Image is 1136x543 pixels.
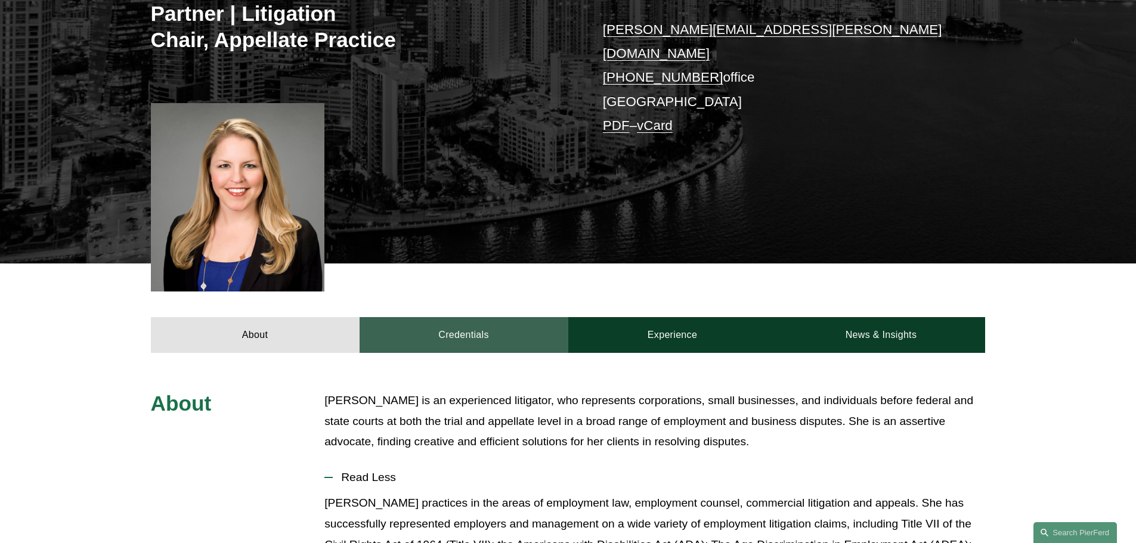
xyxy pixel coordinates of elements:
[324,390,985,452] p: [PERSON_NAME] is an experienced litigator, who represents corporations, small businesses, and ind...
[151,1,568,52] h3: Partner | Litigation Chair, Appellate Practice
[333,471,985,484] span: Read Less
[637,118,673,133] a: vCard
[151,392,212,415] span: About
[776,317,985,353] a: News & Insights
[603,22,942,61] a: [PERSON_NAME][EMAIL_ADDRESS][PERSON_NAME][DOMAIN_NAME]
[603,70,723,85] a: [PHONE_NUMBER]
[151,317,360,353] a: About
[603,118,630,133] a: PDF
[1033,522,1117,543] a: Search this site
[360,317,568,353] a: Credentials
[568,317,777,353] a: Experience
[324,462,985,493] button: Read Less
[603,18,951,138] p: office [GEOGRAPHIC_DATA] –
